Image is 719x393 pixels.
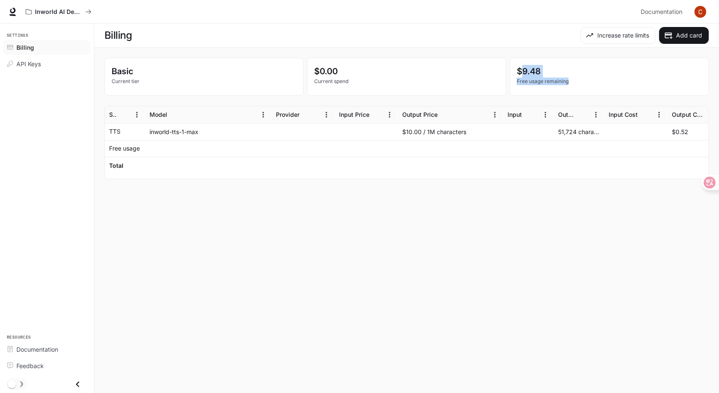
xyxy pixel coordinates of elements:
button: Menu [539,108,552,121]
button: Menu [320,108,333,121]
button: User avatar [692,3,709,20]
button: Close drawer [68,376,87,393]
button: Sort [370,108,383,121]
div: 51,724 characters [554,123,604,140]
div: Provider [276,111,299,118]
p: $9.48 [517,65,702,78]
button: Sort [523,108,535,121]
div: Input [508,111,522,118]
button: Increase rate limits [580,27,656,44]
div: Output Cost [672,111,703,118]
button: Menu [383,108,396,121]
button: Menu [257,108,270,121]
p: Free usage [109,144,140,153]
span: Feedback [16,361,44,370]
button: Menu [489,108,501,121]
span: Documentation [16,345,58,354]
button: Menu [590,108,602,121]
div: Input Cost [609,111,638,118]
button: Sort [168,108,181,121]
a: Billing [3,40,91,55]
div: Output [558,111,576,118]
p: Basic [112,65,297,78]
div: inworld-tts-1-max [145,123,272,140]
button: Add card [659,27,709,44]
button: Menu [131,108,143,121]
span: Dark mode toggle [8,379,16,388]
a: Documentation [3,342,91,357]
div: Service [109,111,117,118]
p: Current tier [112,78,297,85]
a: Feedback [3,358,91,373]
p: Inworld AI Demos [35,8,82,16]
a: API Keys [3,57,91,71]
h1: Billing [104,27,132,44]
button: Sort [118,108,131,121]
span: Billing [16,43,34,52]
p: Free usage remaining [517,78,702,85]
button: Sort [300,108,313,121]
button: Sort [703,108,716,121]
button: Sort [438,108,451,121]
button: All workspaces [22,3,95,20]
p: Current spend [314,78,499,85]
button: Menu [653,108,666,121]
a: Documentation [637,3,689,20]
p: TTS [109,127,120,136]
p: $0.00 [314,65,499,78]
div: Output Price [402,111,438,118]
h6: Total [109,162,123,170]
div: Input Price [339,111,369,118]
span: API Keys [16,59,41,68]
img: User avatar [695,6,706,18]
button: Sort [577,108,590,121]
span: Documentation [641,7,682,17]
div: $10.00 / 1M characters [398,123,503,140]
button: Sort [639,108,651,121]
div: Model [150,111,167,118]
